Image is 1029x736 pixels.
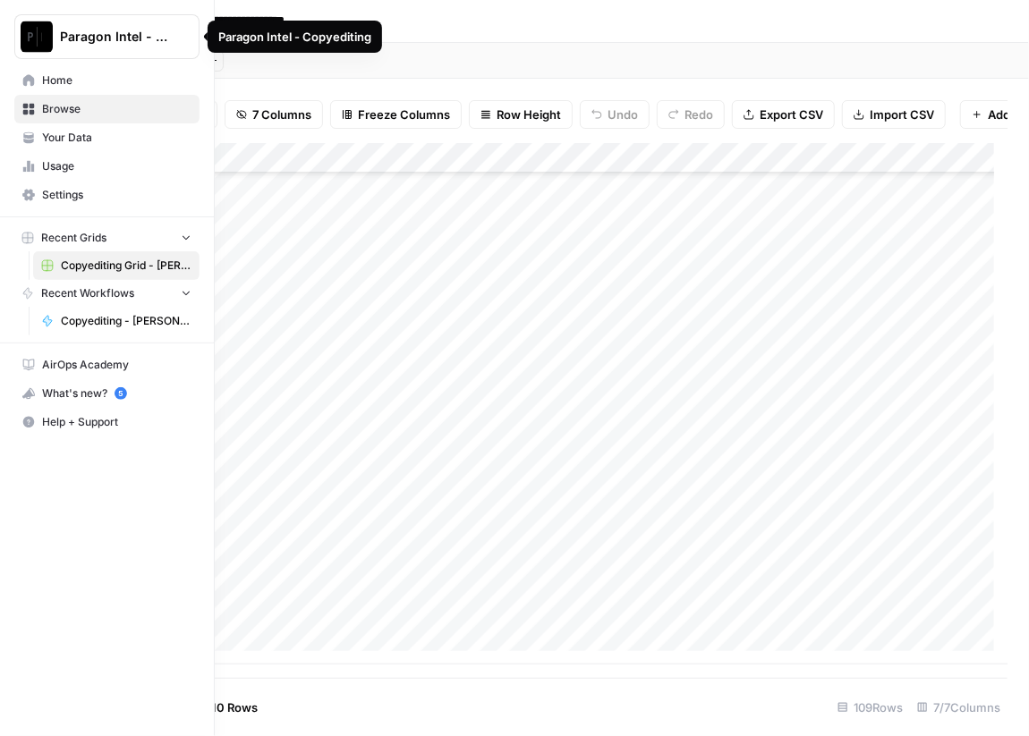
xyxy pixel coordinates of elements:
button: Import CSV [842,100,946,129]
span: Paragon Intel - Copyediting [60,28,168,46]
span: Settings [42,187,191,203]
span: Export CSV [760,106,823,123]
span: Add 10 Rows [186,698,258,716]
a: Browse [14,95,200,123]
a: Your Data [14,123,200,152]
span: Home [42,72,191,89]
span: Undo [608,106,638,123]
a: Home [14,66,200,95]
a: Settings [14,181,200,209]
button: Help + Support [14,408,200,436]
img: Paragon Intel - Copyediting Logo [21,21,53,53]
span: Copyediting Grid - [PERSON_NAME] [61,258,191,274]
span: 7 Columns [252,106,311,123]
span: Import CSV [870,106,934,123]
span: Copyediting - [PERSON_NAME] [61,313,191,329]
div: 109 Rows [830,693,910,722]
a: Usage [14,152,200,181]
button: Recent Grids [14,224,200,251]
span: AirOps Academy [42,357,191,373]
span: Browse [42,101,191,117]
span: Help + Support [42,414,191,430]
button: Freeze Columns [330,100,462,129]
button: What's new? 5 [14,379,200,408]
button: 7 Columns [225,100,323,129]
span: Freeze Columns [358,106,450,123]
text: 5 [118,389,123,398]
a: Copyediting Grid - [PERSON_NAME] [33,251,200,280]
span: Usage [42,158,191,174]
button: Redo [657,100,725,129]
span: Recent Workflows [41,285,134,301]
a: 5 [115,387,127,400]
span: Row Height [497,106,561,123]
div: 7/7 Columns [910,693,1008,722]
button: Row Height [469,100,573,129]
span: Recent Grids [41,230,106,246]
button: Export CSV [732,100,835,129]
button: Workspace: Paragon Intel - Copyediting [14,14,200,59]
div: What's new? [15,380,199,407]
a: AirOps Academy [14,351,200,379]
button: Recent Workflows [14,280,200,307]
span: Your Data [42,130,191,146]
a: Copyediting - [PERSON_NAME] [33,307,200,335]
span: Redo [685,106,713,123]
button: Undo [580,100,650,129]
